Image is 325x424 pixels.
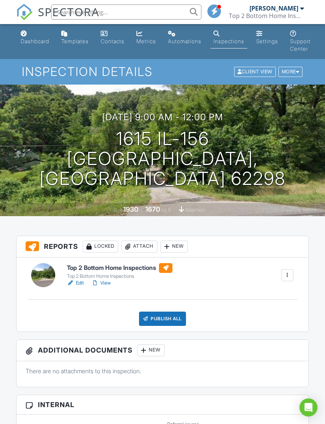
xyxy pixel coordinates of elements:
[114,207,122,213] span: Built
[133,27,159,48] a: Metrics
[22,65,304,78] h1: Inspection Details
[136,38,156,44] div: Metrics
[165,27,204,48] a: Automations (Basic)
[256,38,278,44] div: Settings
[16,10,100,26] a: SPECTORA
[58,27,92,48] a: Templates
[278,67,303,77] div: More
[234,67,276,77] div: Client View
[21,38,49,44] div: Dashboard
[51,5,201,20] input: Search everything...
[38,4,100,20] span: SPECTORA
[160,241,188,253] div: New
[121,241,157,253] div: Attach
[101,38,124,44] div: Contacts
[139,312,186,326] div: Publish All
[290,38,311,52] div: Support Center
[17,340,308,361] h3: Additional Documents
[61,38,89,44] div: Templates
[17,395,308,415] h3: Internal
[210,27,247,48] a: Inspections
[18,27,52,48] a: Dashboard
[233,68,278,74] a: Client View
[12,129,313,188] h1: 1615 IL-156 [GEOGRAPHIC_DATA], [GEOGRAPHIC_DATA] 62298
[67,279,84,287] a: Edit
[145,205,160,213] div: 1670
[137,344,165,356] div: New
[249,5,298,12] div: [PERSON_NAME]
[16,4,33,20] img: The Best Home Inspection Software - Spectora
[102,112,223,122] h3: [DATE] 9:00 am - 12:00 pm
[83,241,118,253] div: Locked
[67,263,172,280] a: Top 2 Bottom Home Inspections Top 2 Bottom Home Inspections
[17,236,308,257] h3: Reports
[253,27,281,48] a: Settings
[98,27,127,48] a: Contacts
[168,38,201,44] div: Automations
[161,207,172,213] span: sq. ft.
[213,38,244,44] div: Inspections
[67,263,172,273] h6: Top 2 Bottom Home Inspections
[299,398,317,416] div: Open Intercom Messenger
[123,205,138,213] div: 1930
[67,273,172,279] div: Top 2 Bottom Home Inspections
[287,27,314,56] a: Support Center
[26,367,299,375] p: There are no attachments to this inspection.
[91,279,111,287] a: View
[229,12,304,20] div: Top 2 Bottom Home Inspections
[185,207,206,213] span: basement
